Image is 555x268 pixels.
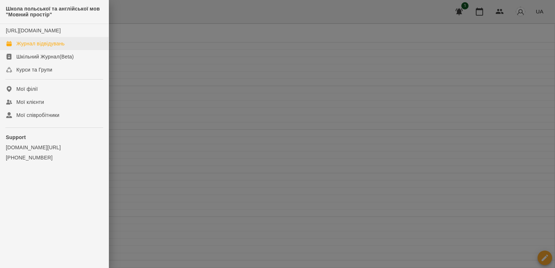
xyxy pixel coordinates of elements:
[16,40,65,47] div: Журнал відвідувань
[16,111,60,119] div: Мої співробітники
[16,53,74,60] div: Шкільний Журнал(Beta)
[16,66,52,73] div: Курси та Групи
[6,144,103,151] a: [DOMAIN_NAME][URL]
[6,154,103,161] a: [PHONE_NUMBER]
[16,85,38,93] div: Мої філії
[6,28,61,33] a: [URL][DOMAIN_NAME]
[16,98,44,106] div: Мої клієнти
[6,134,103,141] p: Support
[6,6,103,18] span: Школа польської та англійської мов "Мовний простір"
